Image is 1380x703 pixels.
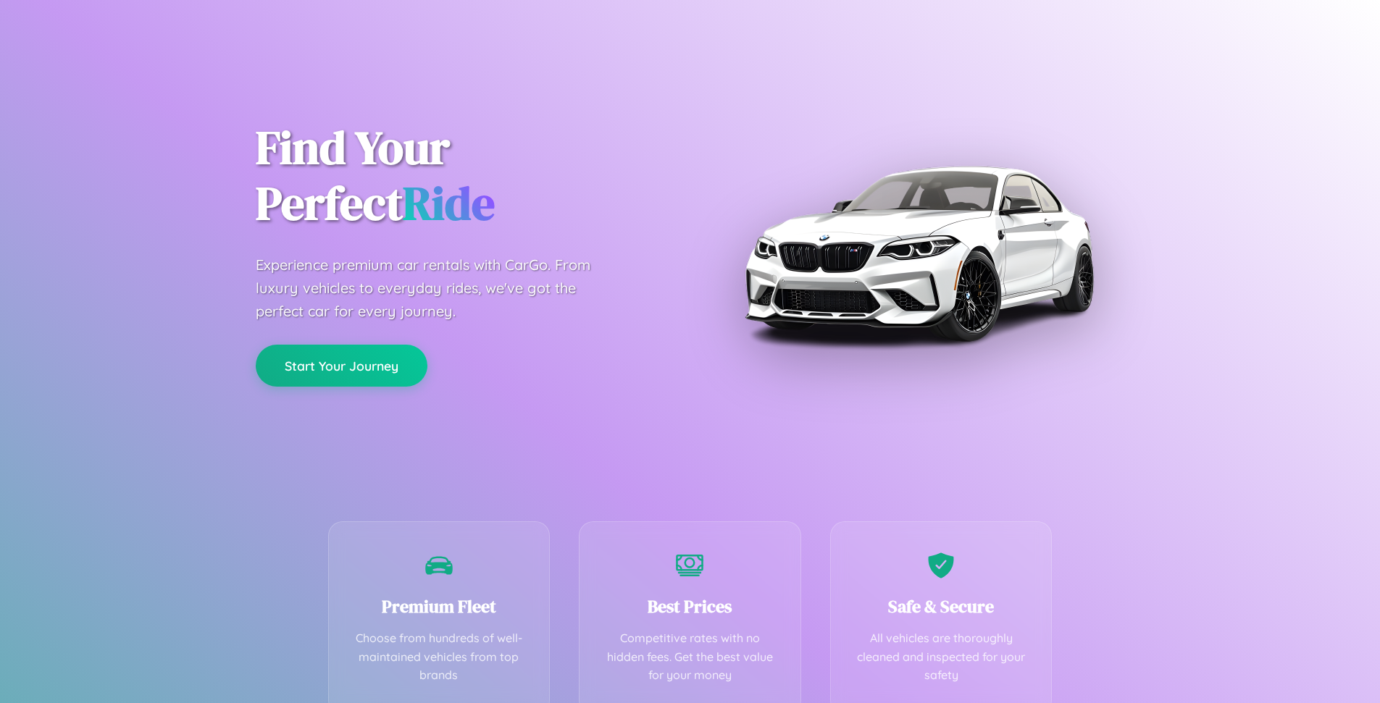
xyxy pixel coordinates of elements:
img: Premium BMW car rental vehicle [737,72,1100,434]
h3: Best Prices [601,594,779,618]
p: Experience premium car rentals with CarGo. From luxury vehicles to everyday rides, we've got the ... [256,253,618,323]
p: Choose from hundreds of well-maintained vehicles from top brands [351,629,528,685]
span: Ride [403,172,495,235]
p: Competitive rates with no hidden fees. Get the best value for your money [601,629,779,685]
h3: Premium Fleet [351,594,528,618]
button: Start Your Journey [256,345,427,387]
h1: Find Your Perfect [256,120,669,232]
h3: Safe & Secure [853,594,1030,618]
p: All vehicles are thoroughly cleaned and inspected for your safety [853,629,1030,685]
